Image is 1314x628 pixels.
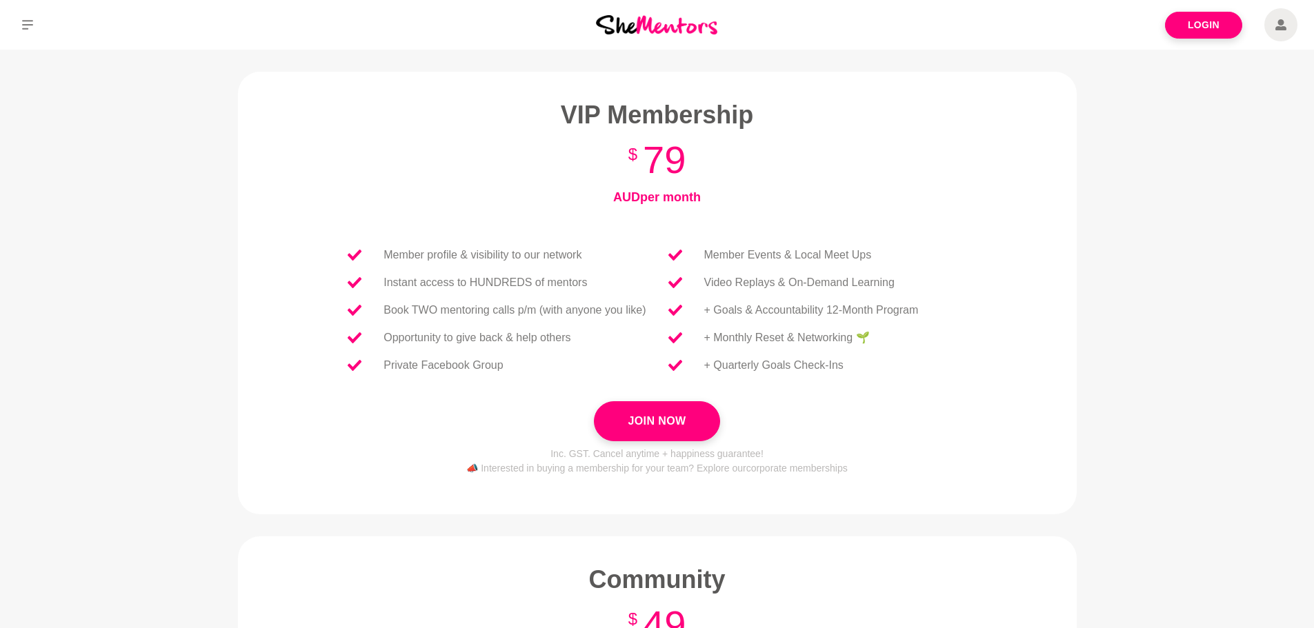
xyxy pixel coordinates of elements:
[384,330,570,346] p: Opportunity to give back & help others
[704,357,844,374] p: + Quarterly Goals Check-Ins
[704,330,870,346] p: + Monthly Reset & Networking 🌱
[326,136,988,184] h3: 79
[1165,12,1242,39] a: Login
[326,99,988,130] h2: VIP Membership
[326,447,988,461] p: Inc. GST. Cancel anytime + happiness guarantee!
[326,190,988,205] h4: AUD per month
[384,274,587,291] p: Instant access to HUNDREDS of mentors
[596,15,717,34] img: She Mentors Logo
[326,461,988,476] p: 📣 Interested in buying a membership for your team? Explore our
[384,357,503,374] p: Private Facebook Group
[384,247,581,263] p: Member profile & visibility to our network
[704,247,872,263] p: Member Events & Local Meet Ups
[704,302,919,318] p: + Goals & Accountability 12-Month Program
[384,302,646,318] p: Book TWO mentoring calls p/m (with anyone you like)
[704,274,895,291] p: Video Replays & On-Demand Learning
[746,463,848,474] a: corporate memberships
[326,564,988,595] h2: Community
[594,401,719,441] button: Join Now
